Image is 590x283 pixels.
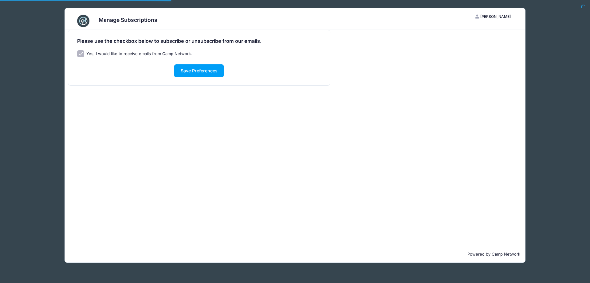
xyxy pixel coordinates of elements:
[480,14,511,19] span: [PERSON_NAME]
[86,51,192,57] label: Yes, I would like to receive emails from Camp Network.
[99,17,157,23] h3: Manage Subscriptions
[470,11,516,22] button: [PERSON_NAME]
[174,64,224,78] button: Save Preferences
[70,251,520,257] p: Powered by Camp Network
[77,38,321,44] h4: Please use the checkbox below to subscribe or unsubscribe from our emails.
[77,15,89,27] img: CampNetwork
